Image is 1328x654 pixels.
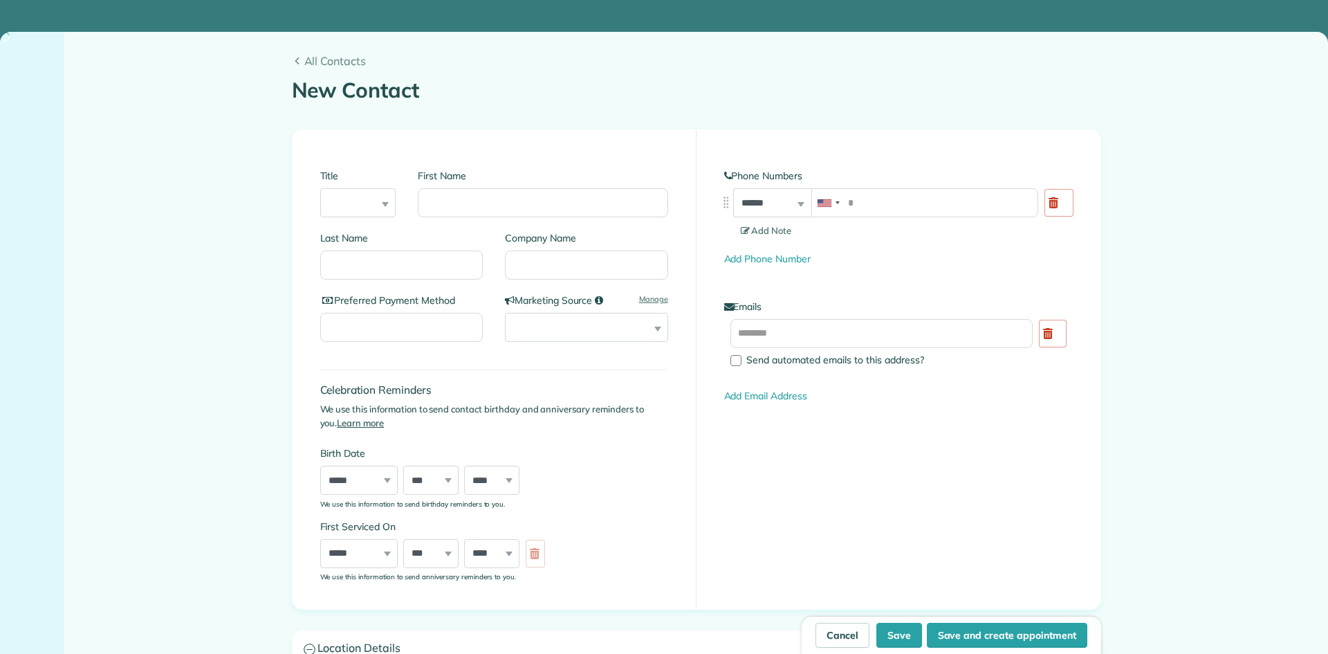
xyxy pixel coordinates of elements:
h4: Celebration Reminders [320,384,668,396]
span: All Contacts [304,53,1101,69]
a: Manage [639,293,668,305]
label: First Name [418,169,667,183]
a: Learn more [337,417,384,428]
sub: We use this information to send birthday reminders to you. [320,500,506,508]
label: Last Name [320,231,483,245]
button: Save and create appointment [927,623,1087,648]
h1: New Contact [292,79,1101,102]
span: Add Note [741,225,792,236]
sub: We use this information to send anniversary reminders to you. [320,572,517,581]
label: Marketing Source [505,293,668,307]
div: United States: +1 [812,189,844,217]
span: Send automated emails to this address? [746,354,924,366]
label: Phone Numbers [724,169,1073,183]
a: All Contacts [292,53,1101,69]
p: We use this information to send contact birthday and anniversary reminders to you. [320,403,668,430]
a: Add Phone Number [724,253,811,265]
label: Birth Date [320,446,552,460]
a: Add Email Address [724,390,807,402]
a: Cancel [815,623,869,648]
label: First Serviced On [320,520,552,534]
label: Title [320,169,396,183]
label: Preferred Payment Method [320,293,483,307]
label: Company Name [505,231,668,245]
label: Emails [724,300,1073,314]
button: Save [876,623,922,648]
img: drag_indicator-119b368615184ecde3eda3c64c821f6cf29d3e2b97b89ee44bc31753036683e5.png [719,195,733,210]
